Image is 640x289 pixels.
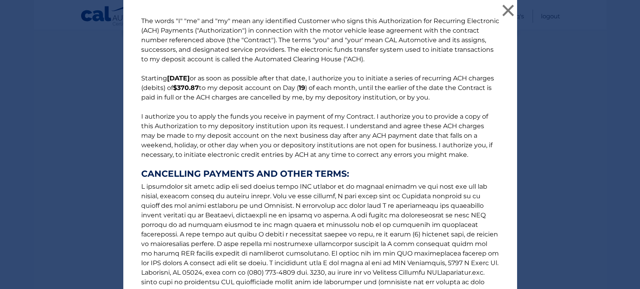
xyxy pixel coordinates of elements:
b: [DATE] [167,74,190,82]
b: $370.87 [173,84,199,92]
button: × [500,2,516,18]
b: 19 [299,84,305,92]
strong: CANCELLING PAYMENTS AND OTHER TERMS: [141,169,499,179]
